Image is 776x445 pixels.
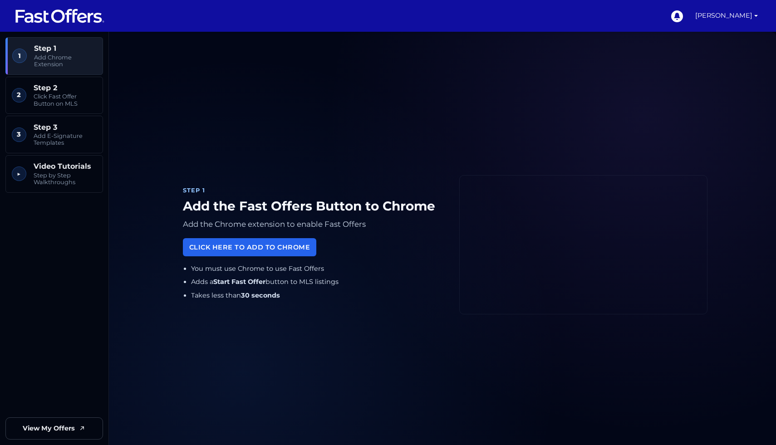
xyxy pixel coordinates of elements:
[34,172,97,186] span: Step by Step Walkthroughs
[183,186,445,195] div: Step 1
[183,238,316,256] a: Click Here to Add to Chrome
[34,83,97,92] span: Step 2
[183,218,445,231] p: Add the Chrome extension to enable Fast Offers
[12,127,26,142] span: 3
[5,77,103,114] a: 2 Step 2 Click Fast Offer Button on MLS
[5,116,103,153] a: 3 Step 3 Add E-Signature Templates
[183,199,445,214] h1: Add the Fast Offers Button to Chrome
[12,88,26,103] span: 2
[5,155,103,193] a: ▶︎ Video Tutorials Step by Step Walkthroughs
[5,417,103,440] a: View My Offers
[34,132,97,147] span: Add E-Signature Templates
[241,291,280,299] strong: 30 seconds
[23,423,75,434] span: View My Offers
[12,166,26,181] span: ▶︎
[34,54,97,68] span: Add Chrome Extension
[191,264,445,274] li: You must use Chrome to use Fast Offers
[5,37,103,75] a: 1 Step 1 Add Chrome Extension
[34,162,97,171] span: Video Tutorials
[34,93,97,107] span: Click Fast Offer Button on MLS
[34,123,97,132] span: Step 3
[191,277,445,287] li: Adds a button to MLS listings
[34,44,97,53] span: Step 1
[460,176,707,314] iframe: Fast Offers Chrome Extension
[191,290,445,301] li: Takes less than
[12,49,27,63] span: 1
[213,278,265,286] strong: Start Fast Offer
